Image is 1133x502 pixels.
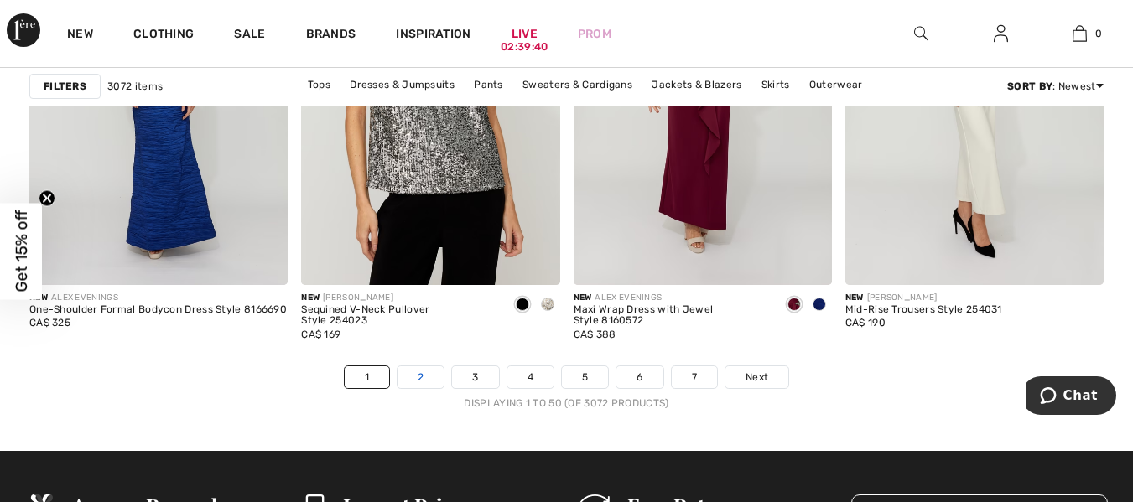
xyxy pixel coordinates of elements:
[465,74,512,96] a: Pants
[306,27,356,44] a: Brands
[980,23,1021,44] a: Sign In
[44,79,86,94] strong: Filters
[452,366,498,388] a: 3
[7,13,40,47] img: 1ère Avenue
[29,365,1104,411] nav: Page navigation
[29,292,287,304] div: ALEX EVENINGS
[29,396,1104,411] div: Displaying 1 to 50 (of 3072 products)
[753,74,798,96] a: Skirts
[501,39,548,55] div: 02:39:40
[994,23,1008,44] img: My Info
[514,74,641,96] a: Sweaters & Cardigans
[1026,376,1116,418] iframe: Opens a widget where you can chat to one of our agents
[845,292,1002,304] div: [PERSON_NAME]
[510,292,535,319] div: Black/Silver
[133,27,194,44] a: Clothing
[107,79,163,94] span: 3072 items
[299,74,339,96] a: Tops
[1007,79,1104,94] div: : Newest
[1041,23,1119,44] a: 0
[574,329,616,340] span: CA$ 388
[672,366,717,388] a: 7
[29,317,70,329] span: CA$ 325
[396,27,470,44] span: Inspiration
[535,292,560,319] div: SILVER/NUDE
[234,27,265,44] a: Sale
[746,370,768,385] span: Next
[29,292,48,303] span: New
[507,366,554,388] a: 4
[341,74,463,96] a: Dresses & Jumpsuits
[807,292,832,319] div: Royal
[845,304,1002,316] div: Mid-Rise Trousers Style 254031
[725,366,788,388] a: Next
[345,366,389,388] a: 1
[512,25,538,43] a: Live02:39:40
[578,25,611,43] a: Prom
[1073,23,1087,44] img: My Bag
[574,304,768,328] div: Maxi Wrap Dress with Jewel Style 8160572
[301,292,496,304] div: [PERSON_NAME]
[39,189,55,206] button: Close teaser
[574,292,768,304] div: ALEX EVENINGS
[12,210,31,292] span: Get 15% off
[616,366,663,388] a: 6
[29,304,287,316] div: One-Shoulder Formal Bodycon Dress Style 8166690
[782,292,807,319] div: Wine
[845,292,864,303] span: New
[301,329,340,340] span: CA$ 169
[1007,80,1052,92] strong: Sort By
[574,292,592,303] span: New
[398,366,444,388] a: 2
[67,27,93,44] a: New
[801,74,871,96] a: Outerwear
[301,304,496,328] div: Sequined V-Neck Pullover Style 254023
[914,23,928,44] img: search the website
[1095,26,1102,41] span: 0
[562,366,608,388] a: 5
[845,317,886,329] span: CA$ 190
[643,74,750,96] a: Jackets & Blazers
[301,292,320,303] span: New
